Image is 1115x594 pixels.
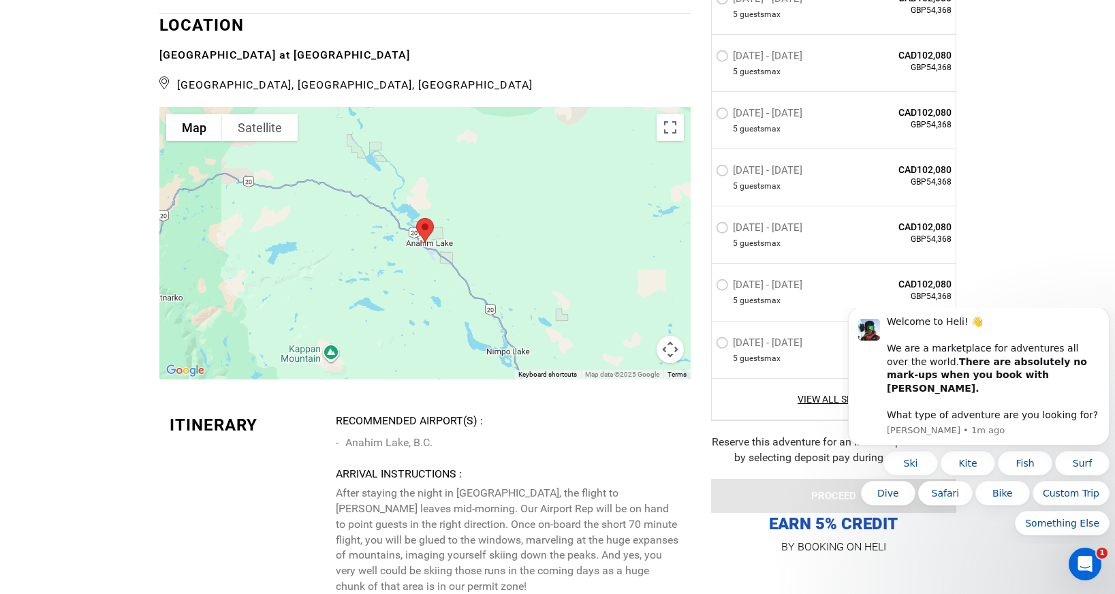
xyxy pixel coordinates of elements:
[716,164,806,181] label: [DATE] - [DATE]
[133,173,187,198] button: Quick reply: Bike
[853,61,952,73] span: GBP54,368
[98,143,153,168] button: Quick reply: Kite
[740,8,781,20] span: guest max
[760,123,764,135] span: s
[716,221,806,238] label: [DATE] - [DATE]
[733,352,738,364] span: 5
[716,279,806,295] label: [DATE] - [DATE]
[853,48,952,61] span: CAD102,080
[5,143,267,228] div: Quick reply options
[336,433,680,453] li: Anahim Lake, B.C.
[585,371,659,378] span: Map data ©2025 Google
[172,203,267,228] button: Quick reply: Something Else
[853,277,952,291] span: CAD102,080
[222,114,298,141] button: Show satellite imagery
[213,143,267,168] button: Quick reply: Surf
[716,392,952,405] a: View All Slots
[711,537,956,557] p: BY BOOKING ON HELI
[760,238,764,249] span: s
[716,49,806,65] label: [DATE] - [DATE]
[853,234,952,245] span: GBP54,368
[657,114,684,141] button: Toggle fullscreen view
[853,220,952,234] span: CAD102,080
[853,4,952,16] span: GBP54,368
[760,65,764,77] span: s
[41,143,95,168] button: Quick reply: Ski
[853,106,952,119] span: CAD102,080
[853,163,952,176] span: CAD102,080
[336,467,680,482] div: Arrival Instructions :
[16,11,37,33] img: Profile image for Carl
[163,362,208,379] a: Open this area in Google Maps (opens a new window)
[190,173,267,198] button: Quick reply: Custom Trip
[733,181,738,192] span: 5
[760,8,764,20] span: s
[163,362,208,379] img: Google
[159,48,410,61] b: [GEOGRAPHIC_DATA] at [GEOGRAPHIC_DATA]
[760,181,764,192] span: s
[155,143,210,168] button: Quick reply: Fish
[159,14,691,93] div: LOCATION
[518,370,577,379] button: Keyboard shortcuts
[733,123,738,135] span: 5
[44,7,257,114] div: Message content
[760,352,764,364] span: s
[843,308,1115,544] iframe: Intercom notifications message
[740,65,781,77] span: guest max
[716,107,806,123] label: [DATE] - [DATE]
[733,8,738,20] span: 5
[733,238,738,249] span: 5
[853,291,952,302] span: GBP54,368
[740,181,781,192] span: guest max
[166,114,222,141] button: Show street map
[44,116,257,129] p: Message from Carl, sent 1m ago
[740,238,781,249] span: guest max
[711,479,956,513] button: PROCEED
[1097,548,1108,559] span: 1
[170,413,326,437] div: Itinerary
[740,352,781,364] span: guest max
[711,434,956,465] div: Reserve this adventure for an initial deposit of 25% by selecting deposit pay during checkout.
[159,73,691,93] span: [GEOGRAPHIC_DATA], [GEOGRAPHIC_DATA], [GEOGRAPHIC_DATA]
[853,176,952,188] span: GBP54,368
[733,65,738,77] span: 5
[740,295,781,307] span: guest max
[853,119,952,131] span: GBP54,368
[44,7,257,114] div: Welcome to Heli! 👋 We are a marketplace for adventures all over the world. What type of adventure...
[76,173,130,198] button: Quick reply: Safari
[657,336,684,363] button: Map camera controls
[44,48,245,86] b: There are absolutely no mark-ups when you book with [PERSON_NAME].
[1069,548,1101,580] iframe: Intercom live chat
[336,413,680,429] div: Recommended Airport(s) :
[740,123,781,135] span: guest max
[668,371,687,378] a: Terms (opens in new tab)
[18,173,73,198] button: Quick reply: Dive
[733,295,738,307] span: 5
[760,295,764,307] span: s
[716,336,806,352] label: [DATE] - [DATE]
